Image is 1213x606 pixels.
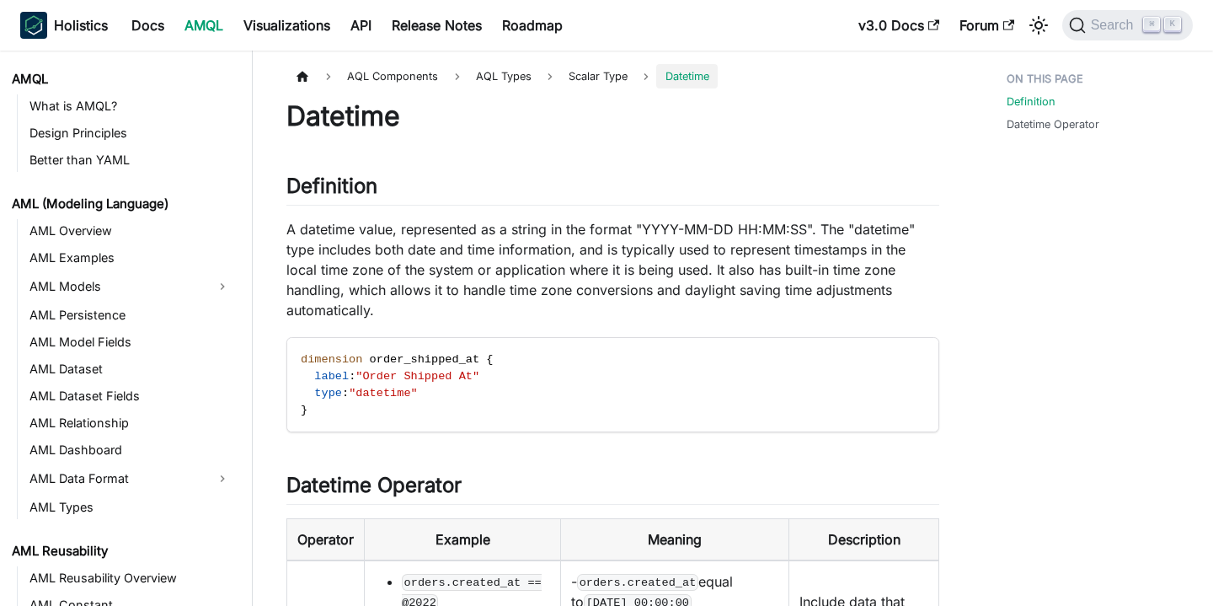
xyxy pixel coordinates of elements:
[301,353,362,366] span: dimension
[24,219,238,243] a: AML Overview
[1062,10,1193,40] button: Search (Command+K)
[577,574,698,591] code: orders.created_at
[24,330,238,354] a: AML Model Fields
[656,64,717,88] span: Datetime
[24,438,238,462] a: AML Dashboard
[339,64,446,88] span: AQL Components
[54,15,108,35] b: Holistics
[365,519,561,561] th: Example
[560,64,636,88] span: Scalar Type
[561,519,789,561] th: Meaning
[486,353,493,366] span: {
[848,12,949,39] a: v3.0 Docs
[7,539,238,563] a: AML Reusability
[286,219,939,320] p: A datetime value, represented as a string in the format "YYYY-MM-DD HH:MM :SS ". The "datetime" t...
[1143,17,1160,32] kbd: ⌘
[24,303,238,327] a: AML Persistence
[340,12,382,39] a: API
[286,473,939,505] h2: Datetime Operator
[349,387,418,400] span: "datetime"
[121,12,174,39] a: Docs
[355,370,479,383] span: "Order Shipped At"
[789,519,939,561] th: Description
[314,387,342,400] span: type
[286,64,939,88] nav: Breadcrumbs
[949,12,1024,39] a: Forum
[286,64,318,88] a: Home page
[1164,17,1181,32] kbd: K
[24,121,238,145] a: Design Principles
[20,12,47,39] img: Holistics
[1025,12,1052,39] button: Switch between dark and light mode (currently light mode)
[468,64,540,88] a: AQL Types
[476,70,532,83] span: AQL Types
[370,353,480,366] span: order_shipped_at
[24,465,207,492] a: AML Data Format
[287,519,365,561] th: Operator
[286,99,939,133] h1: Datetime
[1007,116,1099,132] a: Datetime Operator
[24,273,207,300] a: AML Models
[24,94,238,118] a: What is AMQL?
[492,12,573,39] a: Roadmap
[174,12,233,39] a: AMQL
[24,357,238,381] a: AML Dataset
[24,411,238,435] a: AML Relationship
[24,496,238,519] a: AML Types
[301,404,307,416] span: }
[207,465,238,492] button: Expand sidebar category 'AML Data Format'
[314,370,349,383] span: label
[1007,94,1055,110] a: Definition
[20,12,108,39] a: HolisticsHolistics
[7,192,238,216] a: AML (Modeling Language)
[286,174,939,206] h2: Definition
[342,387,349,400] span: :
[24,246,238,270] a: AML Examples
[24,566,238,590] a: AML Reusability Overview
[24,384,238,408] a: AML Dataset Fields
[24,148,238,172] a: Better than YAML
[1086,18,1144,33] span: Search
[382,12,492,39] a: Release Notes
[349,370,355,383] span: :
[233,12,340,39] a: Visualizations
[207,273,238,300] button: Expand sidebar category 'AML Models'
[7,67,238,91] a: AMQL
